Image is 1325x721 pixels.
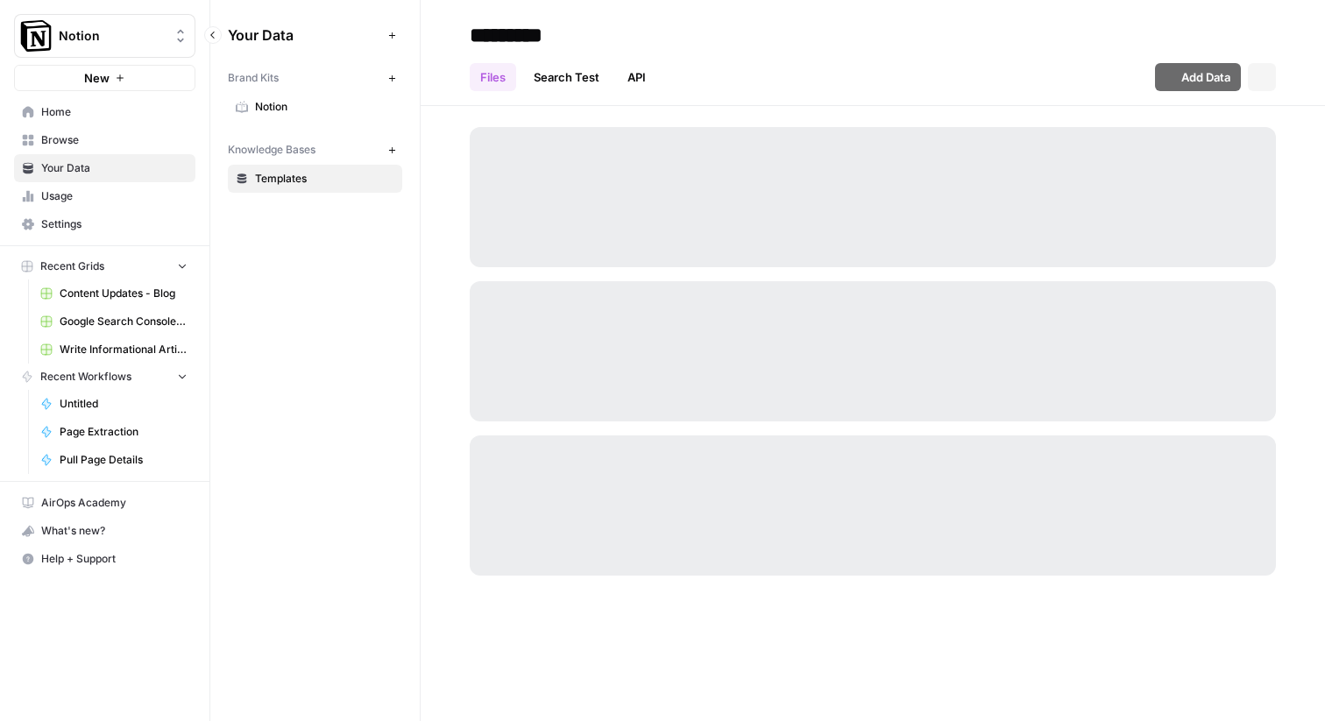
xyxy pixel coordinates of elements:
span: Home [41,104,188,120]
span: Untitled [60,396,188,412]
span: Recent Grids [40,258,104,274]
span: New [84,69,110,87]
a: Search Test [523,63,610,91]
button: Help + Support [14,545,195,573]
span: Notion [59,27,165,45]
span: Google Search Console - [DOMAIN_NAME] [60,314,188,329]
span: Your Data [41,160,188,176]
span: Your Data [228,25,381,46]
a: Pull Page Details [32,446,195,474]
span: Pull Page Details [60,452,188,468]
a: Browse [14,126,195,154]
a: Files [470,63,516,91]
span: Browse [41,132,188,148]
a: Settings [14,210,195,238]
button: New [14,65,195,91]
a: Usage [14,182,195,210]
span: Settings [41,216,188,232]
a: Content Updates - Blog [32,279,195,307]
span: Templates [255,171,394,187]
span: Content Updates - Blog [60,286,188,301]
span: Usage [41,188,188,204]
a: Your Data [14,154,195,182]
span: Help + Support [41,551,188,567]
button: What's new? [14,517,195,545]
a: Templates [228,165,402,193]
a: Page Extraction [32,418,195,446]
span: Write Informational Article [60,342,188,357]
button: Recent Grids [14,253,195,279]
button: Recent Workflows [14,364,195,390]
a: Untitled [32,390,195,418]
span: Add Data [1181,68,1230,86]
a: AirOps Academy [14,489,195,517]
a: Google Search Console - [DOMAIN_NAME] [32,307,195,336]
span: Recent Workflows [40,369,131,385]
span: Knowledge Bases [228,142,315,158]
button: Add Data [1155,63,1241,91]
a: Notion [228,93,402,121]
span: Page Extraction [60,424,188,440]
span: Brand Kits [228,70,279,86]
button: Workspace: Notion [14,14,195,58]
a: API [617,63,656,91]
span: AirOps Academy [41,495,188,511]
a: Write Informational Article [32,336,195,364]
div: What's new? [15,518,195,544]
img: Notion Logo [20,20,52,52]
span: Notion [255,99,394,115]
a: Home [14,98,195,126]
